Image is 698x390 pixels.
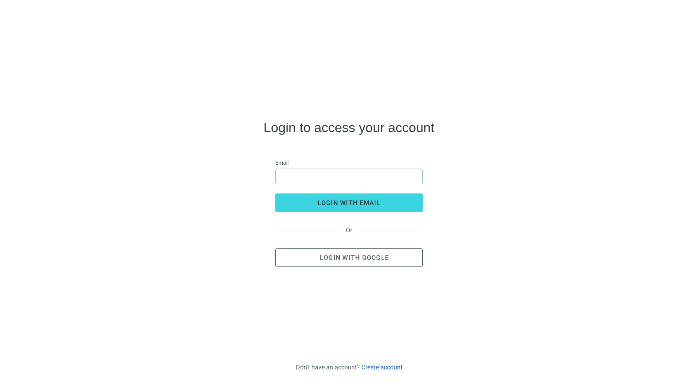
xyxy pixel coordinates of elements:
span: login with email [318,199,381,207]
button: login with email [275,193,423,212]
span: Email [275,158,289,167]
span: Login with Google [320,254,389,261]
h4: Login to access your account [264,121,434,134]
a: Create account [361,364,403,371]
button: Login with Google [275,248,423,267]
span: Or [339,226,359,234]
div: Don't have an account? [296,364,403,371]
